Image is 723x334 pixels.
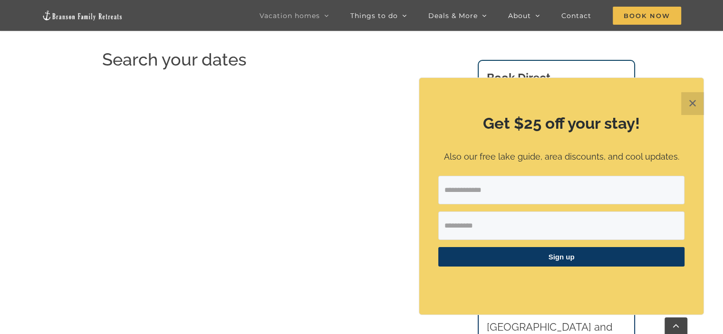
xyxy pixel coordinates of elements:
[428,12,478,19] span: Deals & More
[508,12,531,19] span: About
[438,211,684,240] input: First Name
[561,12,591,19] span: Contact
[102,48,443,71] h2: Search your dates
[438,278,684,288] p: ​
[613,7,681,25] span: Book Now
[487,71,550,85] b: Book Direct
[260,12,320,19] span: Vacation homes
[438,176,684,204] input: Email Address
[438,113,684,134] h2: Get $25 off your stay!
[681,92,704,115] button: Close
[350,12,398,19] span: Things to do
[438,150,684,164] p: Also our free lake guide, area discounts, and cool updates.
[438,247,684,267] button: Sign up
[42,10,123,21] img: Branson Family Retreats Logo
